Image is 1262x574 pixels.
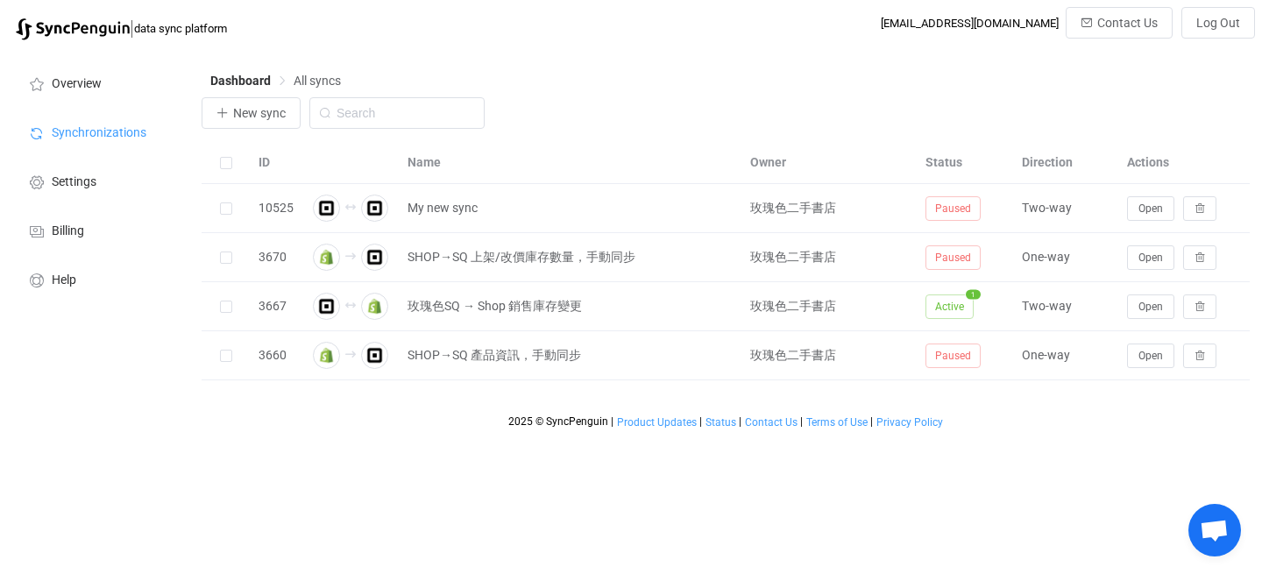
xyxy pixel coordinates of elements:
[9,156,184,205] a: Settings
[616,416,698,429] a: Product Updates
[870,415,873,428] span: |
[925,294,974,319] span: Active
[739,415,741,428] span: |
[1127,196,1174,221] button: Open
[250,247,302,267] div: 3670
[1127,348,1174,362] a: Open
[9,107,184,156] a: Synchronizations
[925,344,981,368] span: Paused
[313,293,340,320] img: square.png
[16,18,130,40] img: syncpenguin.svg
[1127,201,1174,215] a: Open
[250,296,302,316] div: 3667
[617,416,697,429] span: Product Updates
[250,198,302,218] div: 10525
[925,196,981,221] span: Paused
[745,416,798,429] span: Contact Us
[202,97,301,129] button: New sync
[705,416,737,429] a: Status
[1118,152,1250,173] div: Actions
[52,77,102,91] span: Overview
[750,201,836,215] span: 玫瑰色二手書店
[1196,16,1240,30] span: Log Out
[16,16,227,40] a: |data sync platform
[399,152,741,173] div: Name
[508,415,608,428] span: 2025 © SyncPenguin
[750,348,836,362] span: 玫瑰色二手書店
[1127,299,1174,313] a: Open
[881,17,1059,30] div: [EMAIL_ADDRESS][DOMAIN_NAME]
[750,299,836,313] span: 玫瑰色二手書店
[52,224,84,238] span: Billing
[1097,16,1158,30] span: Contact Us
[1127,294,1174,319] button: Open
[294,74,341,88] span: All syncs
[1013,296,1118,316] div: Two-way
[1127,344,1174,368] button: Open
[361,342,388,369] img: square.png
[806,416,868,429] span: Terms of Use
[1138,301,1163,313] span: Open
[233,106,286,120] span: New sync
[130,16,134,40] span: |
[1013,152,1118,173] div: Direction
[876,416,943,429] span: Privacy Policy
[1013,247,1118,267] div: One-way
[705,416,736,429] span: Status
[1066,7,1173,39] button: Contact Us
[1138,202,1163,215] span: Open
[9,205,184,254] a: Billing
[1181,7,1255,39] button: Log Out
[805,416,869,429] a: Terms of Use
[966,289,981,299] span: 1
[876,416,944,429] a: Privacy Policy
[9,254,184,303] a: Help
[313,342,340,369] img: shopify.png
[134,22,227,35] span: data sync platform
[1188,504,1241,556] a: Open chat
[611,415,613,428] span: |
[361,195,388,222] img: square.png
[1138,350,1163,362] span: Open
[741,152,917,173] div: Owner
[309,97,485,129] input: Search
[1013,198,1118,218] div: Two-way
[52,273,76,287] span: Help
[800,415,803,428] span: |
[9,58,184,107] a: Overview
[917,152,1013,173] div: Status
[313,244,340,271] img: shopify.png
[361,293,388,320] img: shopify.png
[210,74,271,88] span: Dashboard
[925,245,981,270] span: Paused
[750,250,836,264] span: 玫瑰色二手書店
[408,345,581,365] span: SHOP→SQ 產品資訊，手動同步
[744,416,798,429] a: Contact Us
[1127,250,1174,264] a: Open
[210,74,341,87] div: Breadcrumb
[313,195,340,222] img: square.png
[408,247,635,267] span: SHOP→SQ 上架/改價庫存數量，手動同步
[52,175,96,189] span: Settings
[1138,252,1163,264] span: Open
[408,296,582,316] span: 玫瑰色SQ → Shop 銷售庫存變更
[1013,345,1118,365] div: One-way
[699,415,702,428] span: |
[250,152,302,173] div: ID
[361,244,388,271] img: square.png
[52,126,146,140] span: Synchronizations
[408,198,478,218] span: My new sync
[1127,245,1174,270] button: Open
[250,345,302,365] div: 3660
